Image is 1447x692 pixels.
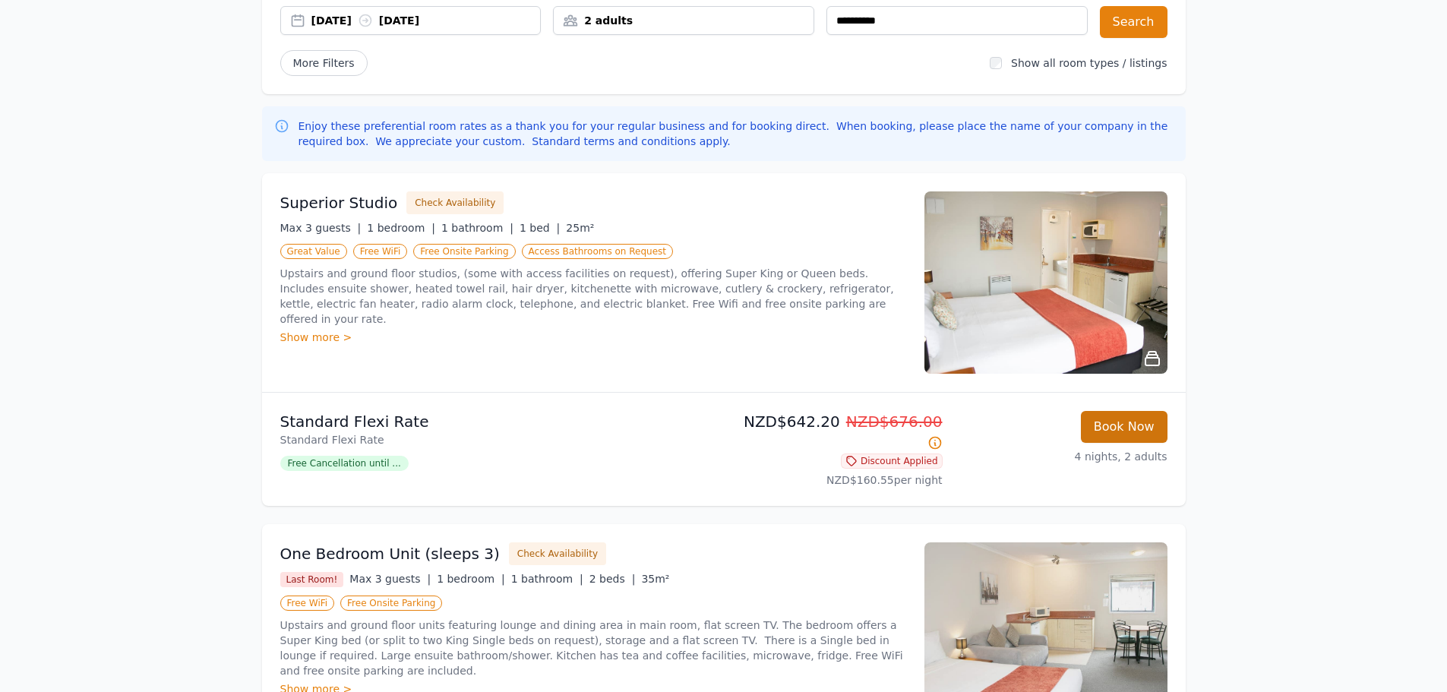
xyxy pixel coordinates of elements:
[406,191,504,214] button: Check Availability
[1081,411,1167,443] button: Book Now
[1011,57,1167,69] label: Show all room types / listings
[554,13,814,28] div: 2 adults
[280,456,409,471] span: Free Cancellation until ...
[509,542,606,565] button: Check Availability
[589,573,636,585] span: 2 beds |
[280,543,500,564] h3: One Bedroom Unit (sleeps 3)
[641,573,669,585] span: 35m²
[280,572,344,587] span: Last Room!
[280,50,368,76] span: More Filters
[280,222,362,234] span: Max 3 guests |
[367,222,435,234] span: 1 bedroom |
[280,596,335,611] span: Free WiFi
[280,244,347,259] span: Great Value
[1100,6,1167,38] button: Search
[511,573,583,585] span: 1 bathroom |
[846,412,943,431] span: NZD$676.00
[353,244,408,259] span: Free WiFi
[299,118,1174,149] p: Enjoy these preferential room rates as a thank you for your regular business and for booking dire...
[340,596,442,611] span: Free Onsite Parking
[441,222,513,234] span: 1 bathroom |
[841,453,943,469] span: Discount Applied
[520,222,560,234] span: 1 bed |
[413,244,515,259] span: Free Onsite Parking
[349,573,431,585] span: Max 3 guests |
[280,432,718,447] p: Standard Flexi Rate
[280,192,398,213] h3: Superior Studio
[437,573,505,585] span: 1 bedroom |
[280,618,906,678] p: Upstairs and ground floor units featuring lounge and dining area in main room, flat screen TV. Th...
[566,222,594,234] span: 25m²
[280,330,906,345] div: Show more >
[955,449,1167,464] p: 4 nights, 2 adults
[280,266,906,327] p: Upstairs and ground floor studios, (some with access facilities on request), offering Super King ...
[311,13,541,28] div: [DATE] [DATE]
[730,411,943,453] p: NZD$642.20
[280,411,718,432] p: Standard Flexi Rate
[730,472,943,488] p: NZD$160.55 per night
[522,244,673,259] span: Access Bathrooms on Request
